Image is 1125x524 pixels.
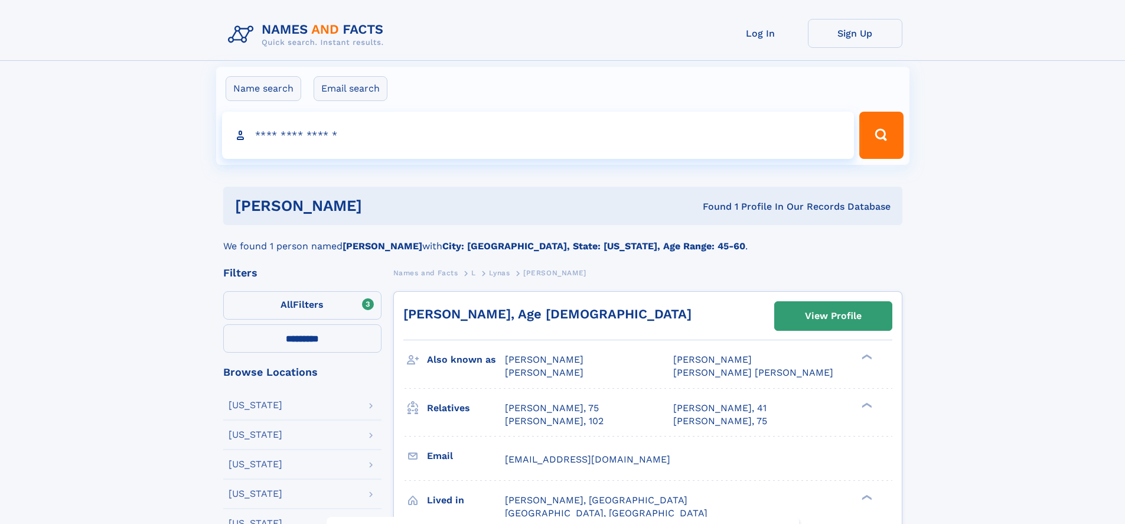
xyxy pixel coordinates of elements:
[505,402,599,415] a: [PERSON_NAME], 75
[523,269,586,277] span: [PERSON_NAME]
[489,265,510,280] a: Lynas
[427,398,505,418] h3: Relatives
[229,430,282,440] div: [US_STATE]
[808,19,902,48] a: Sign Up
[223,367,381,377] div: Browse Locations
[505,507,707,519] span: [GEOGRAPHIC_DATA], [GEOGRAPHIC_DATA]
[532,200,891,213] div: Found 1 Profile In Our Records Database
[226,76,301,101] label: Name search
[471,265,476,280] a: L
[859,112,903,159] button: Search Button
[859,493,873,501] div: ❯
[442,240,745,252] b: City: [GEOGRAPHIC_DATA], State: [US_STATE], Age Range: 45-60
[505,494,687,506] span: [PERSON_NAME], [GEOGRAPHIC_DATA]
[229,401,282,410] div: [US_STATE]
[403,307,692,321] a: [PERSON_NAME], Age [DEMOGRAPHIC_DATA]
[505,415,604,428] a: [PERSON_NAME], 102
[223,291,381,320] label: Filters
[471,269,476,277] span: L
[505,454,670,465] span: [EMAIL_ADDRESS][DOMAIN_NAME]
[314,76,387,101] label: Email search
[673,367,833,378] span: [PERSON_NAME] [PERSON_NAME]
[673,402,767,415] a: [PERSON_NAME], 41
[673,354,752,365] span: [PERSON_NAME]
[281,299,293,310] span: All
[859,401,873,409] div: ❯
[489,269,510,277] span: Lynas
[222,112,855,159] input: search input
[427,490,505,510] h3: Lived in
[223,225,902,253] div: We found 1 person named with .
[235,198,533,213] h1: [PERSON_NAME]
[427,350,505,370] h3: Also known as
[229,460,282,469] div: [US_STATE]
[223,19,393,51] img: Logo Names and Facts
[859,353,873,361] div: ❯
[673,415,767,428] a: [PERSON_NAME], 75
[427,446,505,466] h3: Email
[713,19,808,48] a: Log In
[505,354,583,365] span: [PERSON_NAME]
[505,367,583,378] span: [PERSON_NAME]
[223,268,381,278] div: Filters
[775,302,892,330] a: View Profile
[805,302,862,330] div: View Profile
[343,240,422,252] b: [PERSON_NAME]
[393,265,458,280] a: Names and Facts
[229,489,282,499] div: [US_STATE]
